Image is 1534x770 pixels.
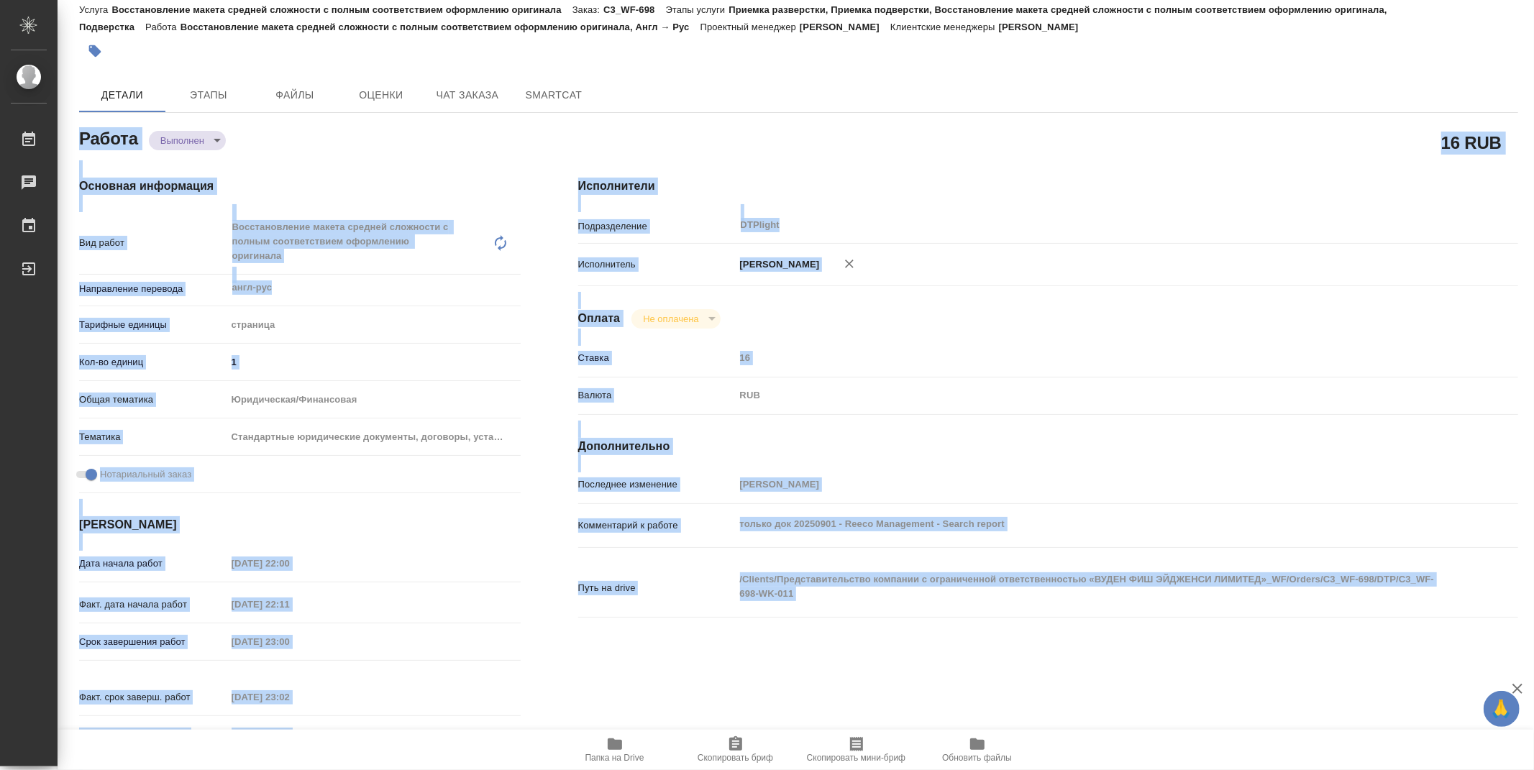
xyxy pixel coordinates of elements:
p: Валюта [578,388,735,403]
p: Комментарий к работе [578,518,735,533]
input: ✎ Введи что-нибудь [227,352,521,372]
h4: Оплата [578,310,621,327]
p: Направление перевода [79,282,227,296]
p: Подразделение [578,219,735,234]
p: [PERSON_NAME] [999,22,1090,32]
span: Детали [88,86,157,104]
p: Факт. дата начала работ [79,597,227,612]
span: Чат заказа [433,86,502,104]
span: Папка на Drive [585,753,644,763]
h2: 16 RUB [1441,130,1502,155]
h4: Дополнительно [578,438,1518,455]
span: SmartCat [519,86,588,104]
input: Пустое поле [227,594,352,615]
input: Пустое поле [227,687,352,707]
span: Обновить файлы [942,753,1012,763]
span: Файлы [260,86,329,104]
div: Стандартные юридические документы, договоры, уставы [227,425,521,449]
button: Не оплачена [639,313,703,325]
h4: Исполнители [578,178,1518,195]
input: Пустое поле [735,347,1440,368]
input: Пустое поле [227,631,352,652]
button: Выполнен [156,134,209,147]
p: Приемка разверстки, Приемка подверстки, Восстановление макета средней сложности с полным соответс... [79,4,1387,32]
p: Заказ: [572,4,603,15]
p: Тематика [79,430,227,444]
div: страница [227,313,521,337]
p: Факт. срок заверш. работ [79,690,227,705]
div: Юридическая/Финансовая [227,388,521,412]
h2: Работа [79,124,138,150]
p: Услуга [79,4,111,15]
p: Тарифные единицы [79,318,227,332]
button: Добавить тэг [79,35,111,67]
p: Этапы услуги [666,4,729,15]
p: Срок завершения услуги [79,728,227,742]
textarea: только док 20250901 - Reeco Management - Search report [735,512,1440,536]
span: 🙏 [1489,694,1514,724]
h4: [PERSON_NAME] [79,516,521,533]
button: Скопировать бриф [675,730,796,770]
input: ✎ Введи что-нибудь [227,724,352,745]
span: Нотариальный заказ [100,467,191,482]
p: Проектный менеджер [700,22,800,32]
p: Дата начала работ [79,556,227,571]
span: Этапы [174,86,243,104]
span: Скопировать мини-бриф [807,753,905,763]
span: Скопировать бриф [698,753,773,763]
p: Общая тематика [79,393,227,407]
p: Восстановление макета средней сложности с полным соответствием оформлению оригинала, Англ → Рус [181,22,700,32]
p: Вид работ [79,236,227,250]
p: [PERSON_NAME] [800,22,890,32]
p: Кол-во единиц [79,355,227,370]
button: Папка на Drive [554,730,675,770]
p: Исполнитель [578,257,735,272]
textarea: /Clients/Представительство компании с ограниченной ответственностью «ВУДЕН ФИШ ЭЙДЖЕНСИ ЛИМИТЕД»_... [735,567,1440,606]
h4: Основная информация [79,178,521,195]
span: Оценки [347,86,416,104]
div: Выполнен [631,309,720,329]
p: Клиентские менеджеры [890,22,999,32]
p: Путь на drive [578,581,735,595]
input: Пустое поле [735,474,1440,495]
div: RUB [735,383,1440,408]
p: Последнее изменение [578,477,735,492]
p: Ставка [578,351,735,365]
button: 🙏 [1484,691,1520,727]
input: Пустое поле [227,553,352,574]
button: Скопировать мини-бриф [796,730,917,770]
button: Обновить файлы [917,730,1038,770]
button: Удалить исполнителя [834,248,865,280]
p: Срок завершения работ [79,635,227,649]
p: C3_WF-698 [603,4,665,15]
p: Восстановление макета средней сложности с полным соответствием оформлению оригинала [111,4,572,15]
p: Работа [145,22,181,32]
div: Выполнен [149,131,226,150]
p: [PERSON_NAME] [735,257,820,272]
